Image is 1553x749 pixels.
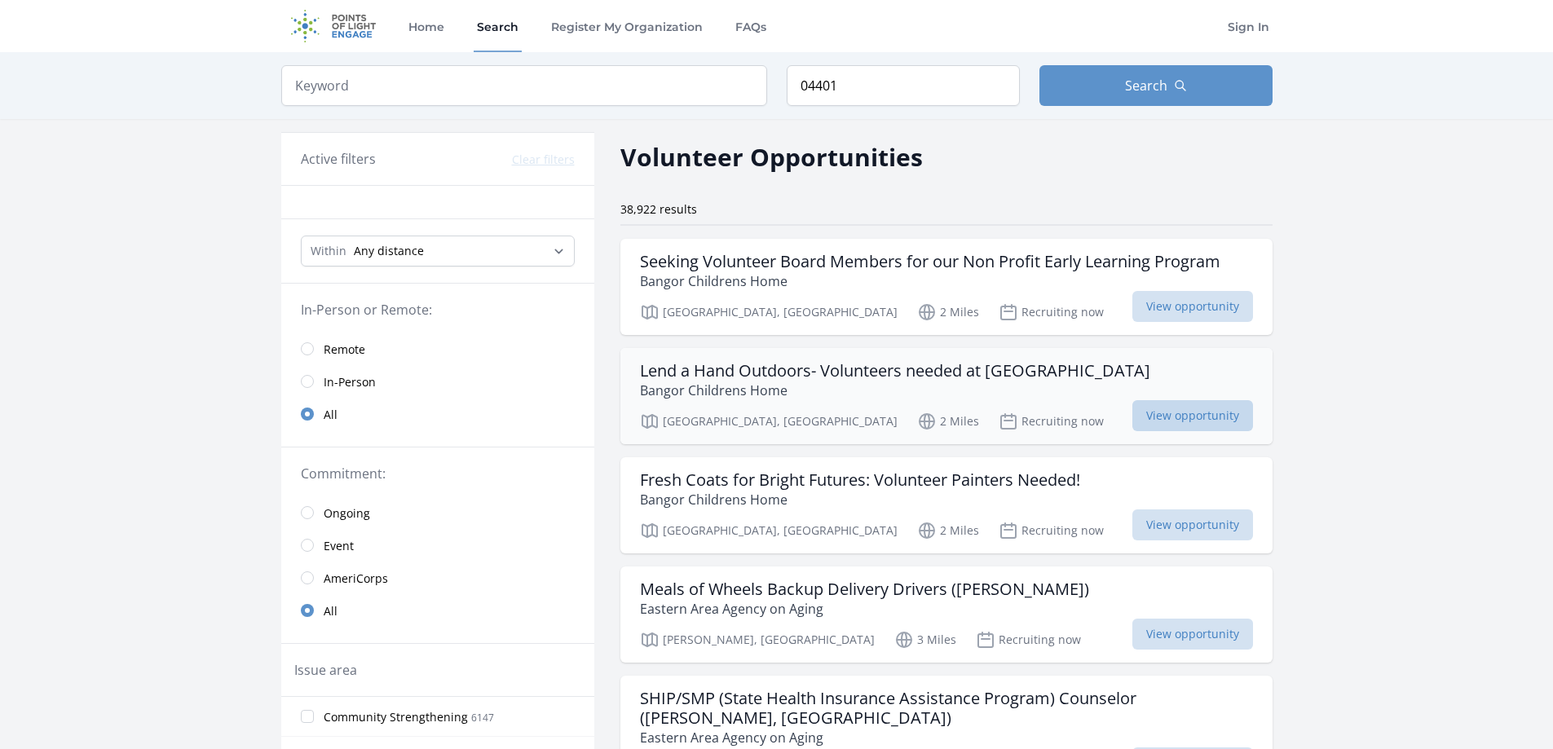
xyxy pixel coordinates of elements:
[281,65,767,106] input: Keyword
[640,271,1220,291] p: Bangor Childrens Home
[281,562,594,594] a: AmeriCorps
[1132,619,1253,650] span: View opportunity
[640,412,898,431] p: [GEOGRAPHIC_DATA], [GEOGRAPHIC_DATA]
[324,603,338,619] span: All
[512,152,575,168] button: Clear filters
[294,660,357,680] legend: Issue area
[999,412,1104,431] p: Recruiting now
[324,374,376,390] span: In-Person
[1132,400,1253,431] span: View opportunity
[301,464,575,483] legend: Commitment:
[640,521,898,540] p: [GEOGRAPHIC_DATA], [GEOGRAPHIC_DATA]
[640,599,1089,619] p: Eastern Area Agency on Aging
[640,470,1080,490] h3: Fresh Coats for Bright Futures: Volunteer Painters Needed!
[281,398,594,430] a: All
[324,341,365,358] span: Remote
[620,566,1273,663] a: Meals of Wheels Backup Delivery Drivers ([PERSON_NAME]) Eastern Area Agency on Aging [PERSON_NAME...
[1125,76,1167,95] span: Search
[620,239,1273,335] a: Seeking Volunteer Board Members for our Non Profit Early Learning Program Bangor Childrens Home [...
[324,407,338,423] span: All
[620,457,1273,553] a: Fresh Coats for Bright Futures: Volunteer Painters Needed! Bangor Childrens Home [GEOGRAPHIC_DATA...
[301,300,575,319] legend: In-Person or Remote:
[640,381,1150,400] p: Bangor Childrens Home
[640,302,898,322] p: [GEOGRAPHIC_DATA], [GEOGRAPHIC_DATA]
[301,710,314,723] input: Community Strengthening 6147
[471,711,494,725] span: 6147
[281,529,594,562] a: Event
[324,505,370,522] span: Ongoing
[917,412,979,431] p: 2 Miles
[640,252,1220,271] h3: Seeking Volunteer Board Members for our Non Profit Early Learning Program
[976,630,1081,650] p: Recruiting now
[917,521,979,540] p: 2 Miles
[620,201,697,217] span: 38,922 results
[1039,65,1273,106] button: Search
[281,365,594,398] a: In-Person
[999,302,1104,322] p: Recruiting now
[620,139,923,175] h2: Volunteer Opportunities
[281,594,594,627] a: All
[301,236,575,267] select: Search Radius
[999,521,1104,540] p: Recruiting now
[640,490,1080,509] p: Bangor Childrens Home
[640,689,1253,728] h3: SHIP/SMP (State Health Insurance Assistance Program) Counselor ([PERSON_NAME], [GEOGRAPHIC_DATA])
[917,302,979,322] p: 2 Miles
[324,571,388,587] span: AmeriCorps
[640,579,1089,599] h3: Meals of Wheels Backup Delivery Drivers ([PERSON_NAME])
[301,149,376,169] h3: Active filters
[1132,509,1253,540] span: View opportunity
[640,630,875,650] p: [PERSON_NAME], [GEOGRAPHIC_DATA]
[324,709,468,725] span: Community Strengthening
[281,496,594,529] a: Ongoing
[640,361,1150,381] h3: Lend a Hand Outdoors- Volunteers needed at [GEOGRAPHIC_DATA]
[281,333,594,365] a: Remote
[324,538,354,554] span: Event
[787,65,1020,106] input: Location
[640,728,1253,747] p: Eastern Area Agency on Aging
[1132,291,1253,322] span: View opportunity
[894,630,956,650] p: 3 Miles
[620,348,1273,444] a: Lend a Hand Outdoors- Volunteers needed at [GEOGRAPHIC_DATA] Bangor Childrens Home [GEOGRAPHIC_DA...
